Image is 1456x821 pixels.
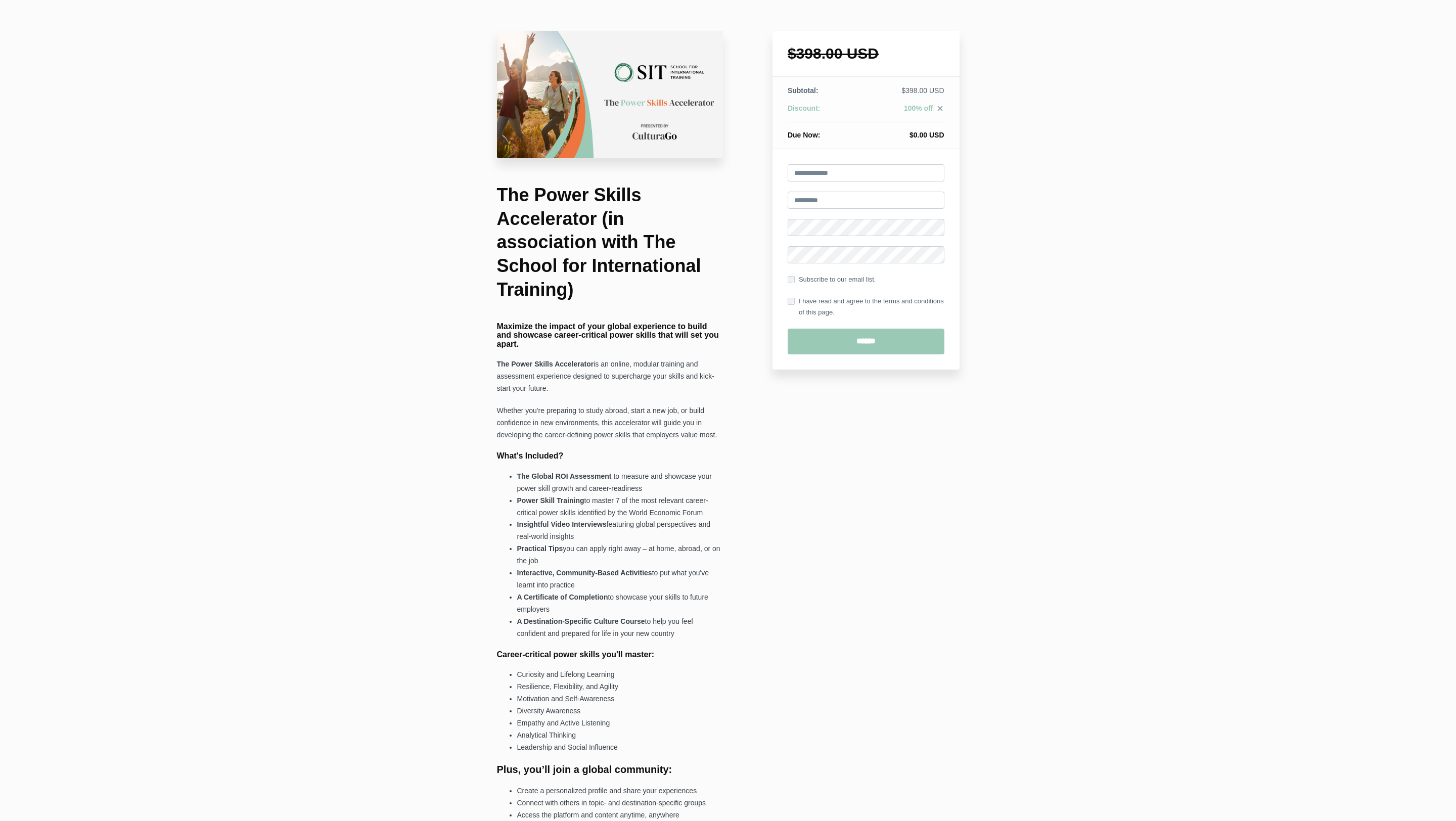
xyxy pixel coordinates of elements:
label: I have read and agree to the terms and conditions of this page. [788,296,944,318]
li: Curiosity and Lifelong Learning [517,669,723,681]
img: 85fb1af-be62-5a2c-caf1-d0f1c43b8a70_The_School_for_International_Training.png [497,31,723,158]
th: Due Now: [788,122,855,141]
h1: $398.00 USD [788,46,944,61]
strong: A Destination-Specific Culture Course [517,617,645,625]
strong: The Power Skills Accelerator [497,360,594,368]
i: close [936,104,944,113]
li: Analytical Thinking [517,729,723,742]
span: Empathy and Active Listening [517,719,610,727]
li: to master 7 of the most relevant career-critical power skills identified by the World Economic Forum [517,495,723,519]
li: Leadership and Social Influence [517,742,723,754]
strong: Insightful Video Interviews [517,520,607,528]
strong: Practical Tips [517,544,563,553]
h1: The Power Skills Accelerator (in association with The School for International Training) [497,184,723,302]
li: Connect with others in topic- and destination-specific groups [517,797,723,809]
li: featuring global perspectives and real-world insights [517,519,723,543]
p: Whether you're preparing to study abroad, start a new job, or build confidence in new environment... [497,405,723,441]
li: Create a personalized profile and share your experiences [517,785,723,797]
h3: Plus, you’ll join a global community: [497,764,723,775]
li: Resilience, Flexibility, and Agility [517,681,723,693]
span: 100% off [904,104,933,112]
span: Motivation and Self-Awareness [517,695,615,703]
input: Subscribe to our email list. [788,276,795,283]
h4: Career-critical power skills you'll master: [497,650,723,659]
input: I have read and agree to the terms and conditions of this page. [788,298,795,305]
li: to showcase your skills to future employers [517,591,723,616]
h4: What's Included? [497,451,723,461]
strong: Power Skill Training [517,496,584,505]
span: Subtotal: [788,86,818,95]
strong: The Global ROI Assessment [517,472,612,480]
li: to put what you've learnt into practice [517,567,723,591]
li: to measure and showcase your power skill growth and career-readiness [517,471,723,495]
li: you can apply right away – at home, abroad, or on the job [517,543,723,567]
li: to help you feel confident and prepared for life in your new country [517,616,723,640]
h4: Maximize the impact of your global experience to build and showcase career-critical power skills ... [497,322,723,349]
label: Subscribe to our email list. [788,274,876,285]
td: $398.00 USD [855,85,944,103]
a: close [933,104,944,115]
span: $0.00 USD [909,131,944,139]
strong: A Certificate of Completion [517,593,608,601]
span: Diversity Awareness [517,707,581,715]
strong: Interactive, Community-Based Activities [517,569,652,577]
p: is an online, modular training and assessment experience designed to supercharge your skills and ... [497,358,723,395]
th: Discount: [788,103,855,122]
